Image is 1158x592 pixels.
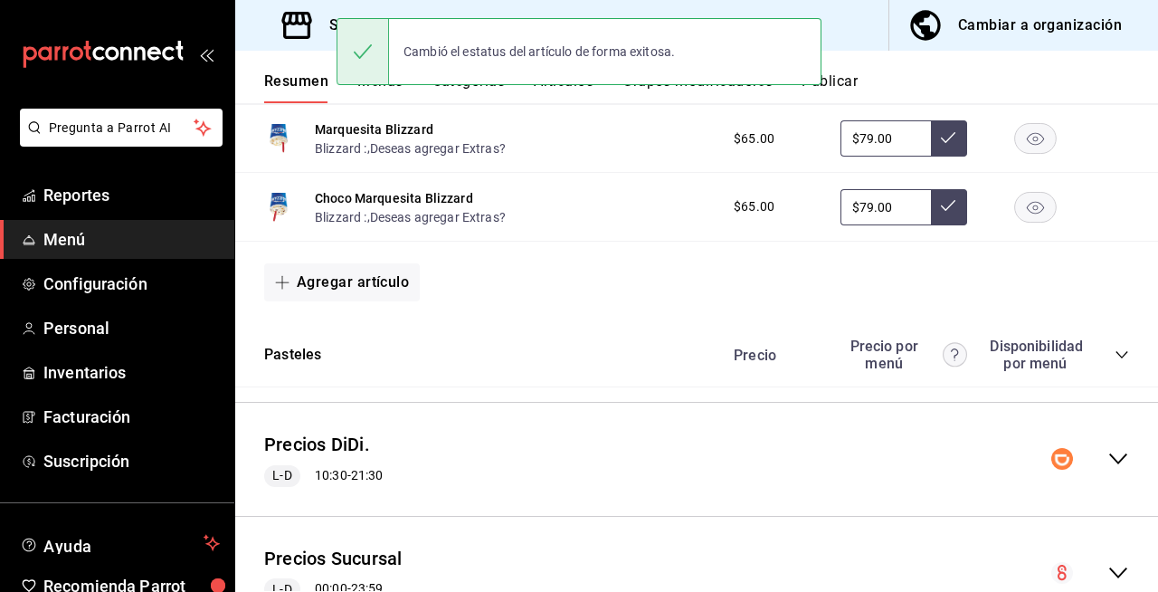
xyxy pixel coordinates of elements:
div: Disponibilidad por menú [990,338,1080,372]
button: Deseas agregar Extras? [370,139,506,158]
div: Precio por menú [840,338,967,372]
span: Pregunta a Parrot AI [49,119,195,138]
input: Sin ajuste [840,120,931,157]
span: $65.00 [734,197,774,216]
div: , [315,207,506,226]
button: collapse-category-row [1115,348,1129,362]
input: Sin ajuste [840,189,931,225]
div: Precio [716,347,831,364]
button: Pasteles [264,345,321,366]
span: Ayuda [43,532,196,554]
div: collapse-menu-row [235,417,1158,501]
span: Configuración [43,272,220,296]
div: Cambiar a organización [958,13,1122,38]
a: Pregunta a Parrot AI [13,131,223,150]
div: 10:30 - 21:30 [264,465,383,487]
button: Agregar artículo [264,263,420,301]
button: Publicar [802,72,858,103]
span: Facturación [43,405,220,429]
button: Precios DiDi. [264,432,370,458]
button: Blizzard : [315,208,367,226]
button: Resumen [264,72,328,103]
img: Preview [264,124,293,153]
button: open_drawer_menu [199,47,214,62]
span: Personal [43,316,220,340]
span: L-D [265,466,299,485]
span: Suscripción [43,449,220,473]
span: Menú [43,227,220,252]
button: Precios Sucursal [264,546,402,572]
h3: Sucursal: Dairy Queen (LAS PUENTES) [315,14,585,36]
div: , [315,138,506,158]
button: Deseas agregar Extras? [370,208,506,226]
button: Blizzard : [315,139,367,158]
div: navigation tabs [264,72,1158,103]
button: Choco Marquesita Blizzard [315,189,473,207]
span: $65.00 [734,129,774,148]
div: Cambió el estatus del artículo de forma exitosa. [389,32,689,72]
img: Preview [264,193,293,222]
button: Pregunta a Parrot AI [20,109,223,147]
button: Marquesita Blizzard [315,120,433,138]
span: Inventarios [43,360,220,385]
span: Reportes [43,183,220,207]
